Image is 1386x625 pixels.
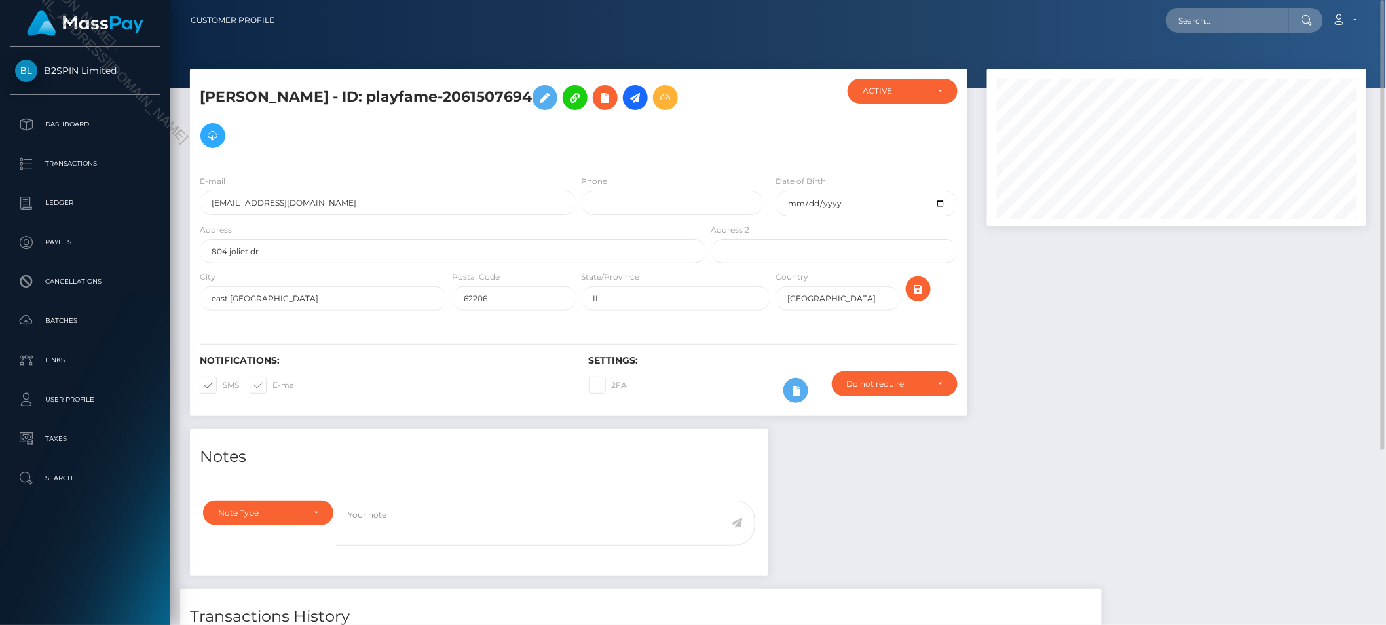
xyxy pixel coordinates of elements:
[200,355,569,366] h6: Notifications:
[10,305,160,337] a: Batches
[623,85,648,110] a: Initiate Payout
[15,311,155,331] p: Batches
[218,508,303,518] div: Note Type
[1166,8,1289,33] input: Search...
[847,379,928,389] div: Do not require
[203,501,333,525] button: Note Type
[776,271,808,283] label: Country
[10,65,160,77] span: B2SPIN Limited
[15,272,155,292] p: Cancellations
[832,371,958,396] button: Do not require
[10,108,160,141] a: Dashboard
[10,265,160,298] a: Cancellations
[200,271,215,283] label: City
[15,115,155,134] p: Dashboard
[452,271,500,283] label: Postal Code
[10,462,160,495] a: Search
[15,390,155,409] p: User Profile
[10,423,160,455] a: Taxes
[10,344,160,377] a: Links
[200,224,232,236] label: Address
[15,350,155,370] p: Links
[848,79,958,104] button: ACTIVE
[711,224,750,236] label: Address 2
[15,233,155,252] p: Payees
[10,147,160,180] a: Transactions
[15,193,155,213] p: Ledger
[200,176,225,187] label: E-mail
[200,377,239,394] label: SMS
[582,176,608,187] label: Phone
[863,86,927,96] div: ACTIVE
[200,445,759,468] h4: Notes
[250,377,298,394] label: E-mail
[27,10,143,36] img: MassPay Logo
[15,60,37,82] img: B2SPIN Limited
[15,154,155,174] p: Transactions
[10,187,160,219] a: Ledger
[10,383,160,416] a: User Profile
[582,271,640,283] label: State/Province
[15,468,155,488] p: Search
[10,226,160,259] a: Payees
[200,79,699,155] h5: [PERSON_NAME] - ID: playfame-2061507694
[15,429,155,449] p: Taxes
[191,7,274,34] a: Customer Profile
[776,176,826,187] label: Date of Birth
[589,377,627,394] label: 2FA
[589,355,958,366] h6: Settings:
